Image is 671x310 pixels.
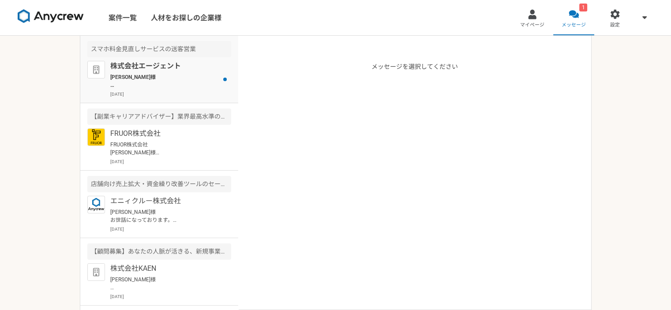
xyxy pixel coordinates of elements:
[87,108,231,125] div: 【副業キャリアアドバイザー】業界最高水準の報酬率で還元します！
[87,263,105,281] img: default_org_logo-42cde973f59100197ec2c8e796e4974ac8490bb5b08a0eb061ff975e4574aa76.png
[110,141,219,157] p: FRUOR株式会社 [PERSON_NAME]様 メッセージの確認が大変遅くなりまして申し訳ございません。 これからでよろしいでしょうか。 20日13時に予約させて頂きました。 当日どうぞよろし...
[87,196,105,213] img: logo_text_blue_01.png
[610,22,620,29] span: 設定
[110,128,219,139] p: FRUOR株式会社
[371,62,458,310] p: メッセージを選択してください
[110,196,219,206] p: エニィクルー株式会社
[562,22,586,29] span: メッセージ
[520,22,544,29] span: マイページ
[110,61,219,71] p: 株式会社エージェント
[87,128,105,146] img: FRUOR%E3%83%AD%E3%82%B3%E3%82%99.png
[110,226,231,232] p: [DATE]
[87,41,231,57] div: スマホ料金見直しサービスの送客営業
[87,61,105,78] img: default_org_logo-42cde973f59100197ec2c8e796e4974ac8490bb5b08a0eb061ff975e4574aa76.png
[110,263,219,274] p: 株式会社KAEN
[110,73,219,89] p: [PERSON_NAME]様 ご連絡ありがとうございます。 畏まりました。 当日お話できること楽しみにしております。
[110,276,219,291] p: [PERSON_NAME]様 お世話になっております。株式会社KAEN [PERSON_NAME]です。 日時につきましてご登録いただきありがとうございます。 確認いたしました！ 当日はどうぞよ...
[110,158,231,165] p: [DATE]
[87,243,231,260] div: 【顧問募集】あなたの人脈が活きる、新規事業推進パートナー
[87,176,231,192] div: 店舗向け売上拡大・資金繰り改善ツールのセールス
[110,91,231,97] p: [DATE]
[579,4,587,11] div: 1
[18,9,84,23] img: 8DqYSo04kwAAAAASUVORK5CYII=
[110,293,231,300] p: [DATE]
[110,208,219,224] p: [PERSON_NAME]様 お世話になっております。 承知いたしました。 今後ともよろしくお願いいたします。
